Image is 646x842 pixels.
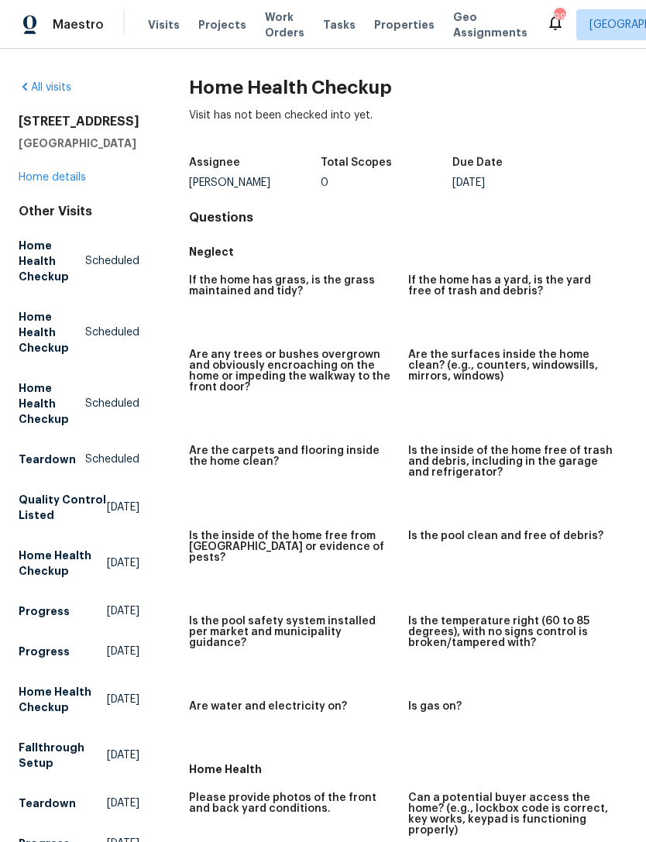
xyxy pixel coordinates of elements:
[189,616,396,648] h5: Is the pool safety system installed per market and municipality guidance?
[19,238,85,284] h5: Home Health Checkup
[408,531,603,541] h5: Is the pool clean and free of debris?
[107,747,139,763] span: [DATE]
[19,603,70,619] h5: Progress
[19,380,85,427] h5: Home Health Checkup
[107,500,139,515] span: [DATE]
[85,253,139,269] span: Scheduled
[19,684,107,715] h5: Home Health Checkup
[53,17,104,33] span: Maestro
[19,541,139,585] a: Home Health Checkup[DATE]
[19,204,139,219] div: Other Visits
[408,349,615,382] h5: Are the surfaces inside the home clean? (e.g., counters, windowsills, mirrors, windows)
[408,275,615,297] h5: If the home has a yard, is the yard free of trash and debris?
[189,80,627,95] h2: Home Health Checkup
[19,136,139,151] h5: [GEOGRAPHIC_DATA]
[189,244,627,259] h5: Neglect
[189,108,627,148] div: Visit has not been checked into yet.
[19,445,139,473] a: TeardownScheduled
[19,374,139,433] a: Home Health CheckupScheduled
[19,303,139,362] a: Home Health CheckupScheduled
[19,452,76,467] h5: Teardown
[19,486,139,529] a: Quality Control Listed[DATE]
[107,796,139,811] span: [DATE]
[19,82,71,93] a: All visits
[189,792,396,814] h5: Please provide photos of the front and back yard conditions.
[408,792,615,836] h5: Can a potential buyer access the home? (e.g., lockbox code is correct, key works, keypad is funct...
[19,789,139,817] a: Teardown[DATE]
[19,644,70,659] h5: Progress
[323,19,356,30] span: Tasks
[408,701,462,712] h5: Is gas on?
[107,555,139,571] span: [DATE]
[554,9,565,25] div: 99
[452,157,503,168] h5: Due Date
[19,638,139,665] a: Progress[DATE]
[453,9,527,40] span: Geo Assignments
[321,157,392,168] h5: Total Scopes
[19,678,139,721] a: Home Health Checkup[DATE]
[408,445,615,478] h5: Is the inside of the home free of trash and debris, including in the garage and refrigerator?
[189,275,396,297] h5: If the home has grass, is the grass maintained and tidy?
[85,452,139,467] span: Scheduled
[148,17,180,33] span: Visits
[189,157,240,168] h5: Assignee
[452,177,584,188] div: [DATE]
[107,603,139,619] span: [DATE]
[19,548,107,579] h5: Home Health Checkup
[19,796,76,811] h5: Teardown
[265,9,304,40] span: Work Orders
[189,531,396,563] h5: Is the inside of the home free from [GEOGRAPHIC_DATA] or evidence of pests?
[107,644,139,659] span: [DATE]
[321,177,452,188] div: 0
[189,177,321,188] div: [PERSON_NAME]
[189,761,627,777] h5: Home Health
[19,492,107,523] h5: Quality Control Listed
[19,309,85,356] h5: Home Health Checkup
[189,701,347,712] h5: Are water and electricity on?
[374,17,435,33] span: Properties
[189,349,396,393] h5: Are any trees or bushes overgrown and obviously encroaching on the home or impeding the walkway t...
[19,172,86,183] a: Home details
[19,114,139,129] h2: [STREET_ADDRESS]
[19,232,139,290] a: Home Health CheckupScheduled
[85,396,139,411] span: Scheduled
[107,692,139,707] span: [DATE]
[19,734,139,777] a: Fallthrough Setup[DATE]
[19,740,107,771] h5: Fallthrough Setup
[189,445,396,467] h5: Are the carpets and flooring inside the home clean?
[85,325,139,340] span: Scheduled
[189,210,627,225] h4: Questions
[408,616,615,648] h5: Is the temperature right (60 to 85 degrees), with no signs control is broken/tampered with?
[19,597,139,625] a: Progress[DATE]
[198,17,246,33] span: Projects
